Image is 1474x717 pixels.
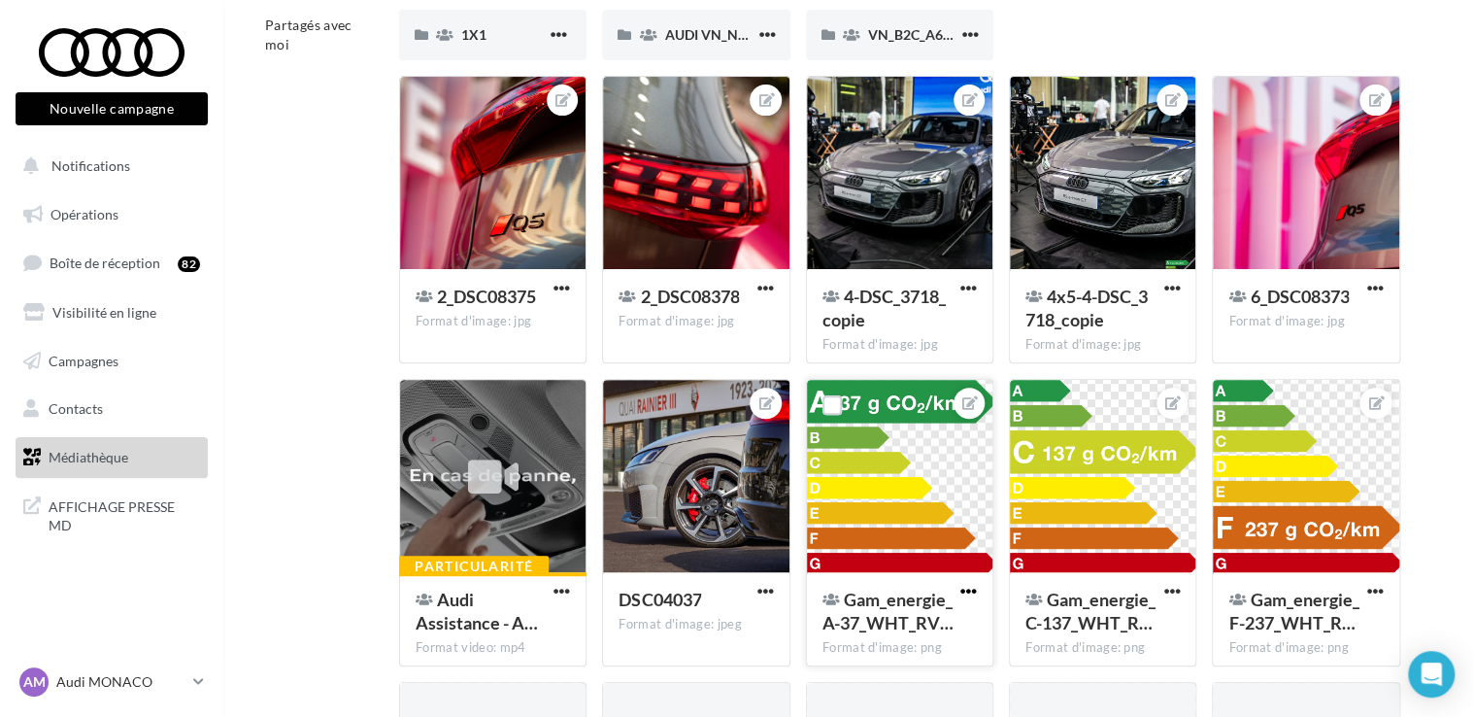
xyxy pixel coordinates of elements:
[822,336,977,354] div: Format d'image: jpg
[56,672,185,692] p: Audi MONACO
[1025,336,1180,354] div: Format d'image: jpg
[416,639,570,657] div: Format video: mp4
[12,146,204,187] button: Notifications
[12,437,212,478] a: Médiathèque
[51,157,130,174] span: Notifications
[619,313,773,330] div: Format d'image: jpg
[16,92,208,125] button: Nouvelle campagne
[49,352,118,368] span: Campagnes
[1408,651,1455,698] div: Open Intercom Messenger
[49,494,200,535] span: AFFICHAGE PRESSE MD
[1228,639,1383,657] div: Format d'image: png
[1250,286,1349,307] span: 6_DSC08373
[23,672,46,692] span: AM
[50,206,118,222] span: Opérations
[12,341,212,382] a: Campagnes
[416,313,570,330] div: Format d'image: jpg
[822,286,946,330] span: 4-DSC_3718_copie
[16,664,208,700] a: AM Audi MONACO
[12,486,212,543] a: AFFICHAGE PRESSE MD
[640,286,739,307] span: 2_DSC08378
[664,26,842,43] span: AUDI VN_Nouvelle A6 e-tron
[1228,313,1383,330] div: Format d'image: jpg
[1025,639,1180,657] div: Format d'image: png
[868,26,1051,43] span: VN_B2C_A6_e-tron_VOL_1X1
[12,194,212,235] a: Opérations
[619,616,773,633] div: Format d'image: jpeg
[822,589,954,633] span: Gam_energie_A-37_WHT_RVB_PNG_1080PX
[49,400,103,417] span: Contacts
[12,242,212,284] a: Boîte de réception82
[50,255,160,271] span: Boîte de réception
[178,256,200,272] div: 82
[619,589,701,610] span: DSC04037
[399,556,549,577] div: Particularité
[12,389,212,429] a: Contacts
[437,286,536,307] span: 2_DSC08375
[12,292,212,333] a: Visibilité en ligne
[1228,589,1358,633] span: Gam_energie_F-237_WHT_RVB_PNG_1080PX
[1025,589,1156,633] span: Gam_energie_C-137_WHT_RVB_PNG_1080PX
[52,304,156,321] span: Visibilité en ligne
[461,26,486,43] span: 1X1
[49,449,128,465] span: Médiathèque
[822,639,977,657] div: Format d'image: png
[265,17,352,52] span: Partagés avec moi
[1025,286,1148,330] span: 4x5-4-DSC_3718_copie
